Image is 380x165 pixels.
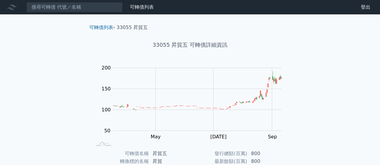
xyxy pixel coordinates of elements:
tspan: 50 [104,128,110,134]
g: Chart [98,65,290,152]
tspan: 100 [102,107,111,113]
input: 搜尋可轉債 代號／名稱 [26,2,123,12]
td: 可轉債名稱 [92,150,149,158]
td: 800 [248,150,289,158]
a: 可轉債列表 [130,4,154,10]
td: 昇貿五 [149,150,190,158]
tspan: 150 [102,86,111,92]
tspan: [DATE] [210,134,226,140]
h1: 33055 昇貿五 可轉債詳細資訊 [84,41,296,49]
tspan: Sep [268,134,277,140]
tspan: 200 [102,65,111,71]
a: 可轉債列表 [89,25,113,30]
a: 登出 [356,2,375,12]
td: 發行總額(百萬) [190,150,248,158]
li: › [89,24,115,31]
li: 33055 昇貿五 [117,24,148,31]
tspan: May [150,134,160,140]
